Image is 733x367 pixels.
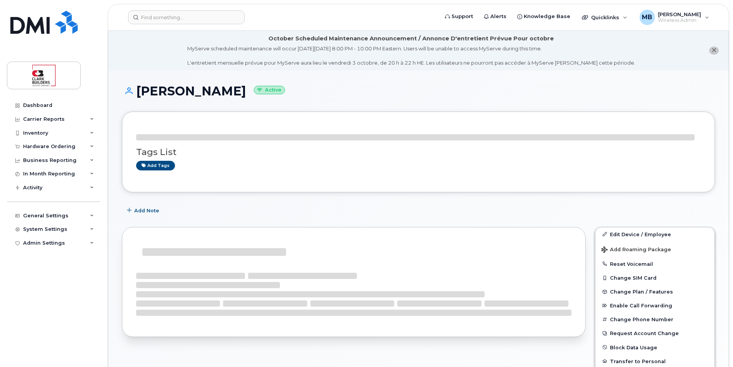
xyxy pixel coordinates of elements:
[595,326,715,340] button: Request Account Change
[595,227,715,241] a: Edit Device / Employee
[595,340,715,354] button: Block Data Usage
[254,86,285,95] small: Active
[595,271,715,285] button: Change SIM Card
[136,161,175,170] a: Add tags
[595,299,715,312] button: Enable Call Forwarding
[122,84,715,98] h1: [PERSON_NAME]
[595,241,715,257] button: Add Roaming Package
[601,247,671,254] span: Add Roaming Package
[709,47,719,55] button: close notification
[122,204,166,218] button: Add Note
[610,303,672,309] span: Enable Call Forwarding
[595,257,715,271] button: Reset Voicemail
[610,289,673,295] span: Change Plan / Features
[136,147,701,157] h3: Tags List
[134,207,159,214] span: Add Note
[595,285,715,299] button: Change Plan / Features
[268,35,554,43] div: October Scheduled Maintenance Announcement / Annonce D'entretient Prévue Pour octobre
[187,45,635,67] div: MyServe scheduled maintenance will occur [DATE][DATE] 8:00 PM - 10:00 PM Eastern. Users will be u...
[595,312,715,326] button: Change Phone Number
